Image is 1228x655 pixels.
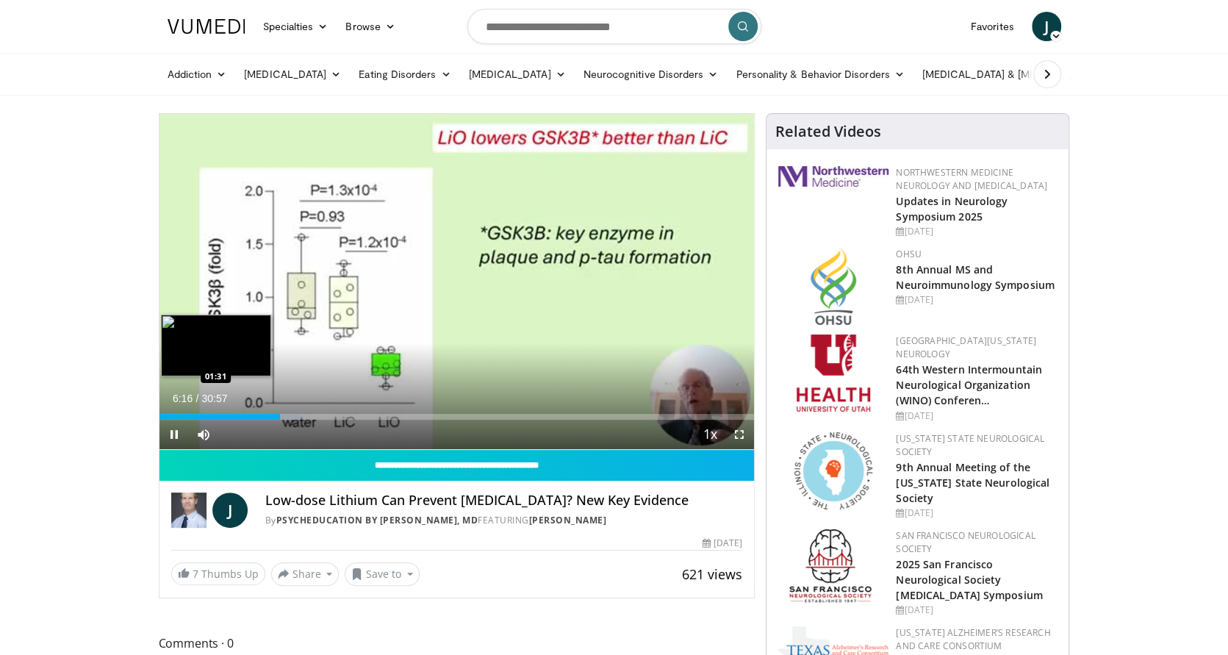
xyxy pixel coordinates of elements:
button: Playback Rate [695,420,725,449]
a: Specialties [254,12,337,41]
button: Share [271,562,340,586]
span: Comments 0 [159,634,755,653]
span: / [196,393,199,404]
img: da959c7f-65a6-4fcf-a939-c8c702e0a770.png.150x105_q85_autocrop_double_scale_upscale_version-0.2.png [811,248,856,325]
a: Eating Disorders [350,60,459,89]
a: 8th Annual MS and Neuroimmunology Symposium [896,262,1055,292]
img: image.jpeg [161,315,271,376]
a: [MEDICAL_DATA] & [MEDICAL_DATA] [913,60,1124,89]
video-js: Video Player [159,114,755,450]
span: 7 [193,567,198,581]
button: Mute [189,420,218,449]
button: Pause [159,420,189,449]
a: J [1032,12,1061,41]
h4: Low-dose Lithium Can Prevent [MEDICAL_DATA]? New Key Evidence [265,493,743,509]
a: Addiction [159,60,236,89]
a: 64th Western Intermountain Neurological Organization (WINO) Conferen… [896,362,1042,407]
a: [MEDICAL_DATA] [235,60,350,89]
div: [DATE] [896,293,1057,307]
a: [PERSON_NAME] [529,514,607,526]
a: Northwestern Medicine Neurology and [MEDICAL_DATA] [896,166,1047,192]
a: San Francisco Neurological Society [896,529,1035,555]
a: [GEOGRAPHIC_DATA][US_STATE] Neurology [896,334,1036,360]
span: 621 views [682,565,742,583]
a: [US_STATE] State Neurological Society [896,432,1044,458]
a: [US_STATE] Alzheimer’s Research and Care Consortium [896,626,1050,652]
a: 7 Thumbs Up [171,562,265,585]
button: Save to [345,562,420,586]
a: Neurocognitive Disorders [575,60,728,89]
img: 71a8b48c-8850-4916-bbdd-e2f3ccf11ef9.png.150x105_q85_autocrop_double_scale_upscale_version-0.2.png [794,432,872,509]
span: 6:16 [173,393,193,404]
button: Fullscreen [725,420,754,449]
div: [DATE] [896,507,1057,520]
div: [DATE] [896,409,1057,423]
a: 2025 San Francisco Neurological Society [MEDICAL_DATA] Symposium [896,557,1042,602]
div: [DATE] [703,537,742,550]
span: 30:57 [201,393,227,404]
a: PsychEducation by [PERSON_NAME], MD [276,514,478,526]
div: [DATE] [896,604,1057,617]
img: VuMedi Logo [168,19,245,34]
a: Personality & Behavior Disorders [727,60,913,89]
a: Updates in Neurology Symposium 2025 [896,194,1008,223]
a: Favorites [962,12,1023,41]
h4: Related Videos [775,123,881,140]
div: By FEATURING [265,514,743,527]
a: Browse [337,12,404,41]
a: [MEDICAL_DATA] [459,60,574,89]
a: 9th Annual Meeting of the [US_STATE] State Neurological Society [896,460,1049,505]
img: ad8adf1f-d405-434e-aebe-ebf7635c9b5d.png.150x105_q85_autocrop_double_scale_upscale_version-0.2.png [789,529,877,606]
div: [DATE] [896,225,1057,238]
a: J [212,493,248,528]
div: Progress Bar [159,414,755,420]
input: Search topics, interventions [467,9,761,44]
img: PsychEducation by James Phelps, MD [171,493,207,528]
a: OHSU [896,248,922,260]
img: f6362829-b0a3-407d-a044-59546adfd345.png.150x105_q85_autocrop_double_scale_upscale_version-0.2.png [797,334,870,412]
img: 2a462fb6-9365-492a-ac79-3166a6f924d8.png.150x105_q85_autocrop_double_scale_upscale_version-0.2.jpg [778,166,888,187]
